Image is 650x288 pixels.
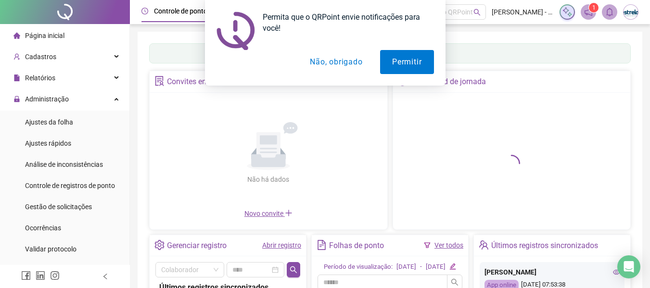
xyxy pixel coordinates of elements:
span: filter [424,242,431,249]
div: Permita que o QRPoint envie notificações para você! [255,12,434,34]
span: lock [13,96,20,102]
span: Controle de registros de ponto [25,182,115,189]
a: Abrir registro [262,241,301,249]
span: team [479,240,489,250]
span: search [290,266,297,274]
div: Não há dados [224,174,313,185]
a: Ver todos [434,241,463,249]
span: setting [154,240,165,250]
div: [DATE] [396,262,416,272]
img: notification icon [217,12,255,50]
span: file-text [317,240,327,250]
span: edit [449,263,456,269]
div: - [420,262,422,272]
div: Período de visualização: [324,262,393,272]
button: Permitir [380,50,433,74]
span: Validar protocolo [25,245,76,253]
span: linkedin [36,271,45,280]
div: Últimos registros sincronizados [491,238,598,254]
div: Gerenciar registro [167,238,227,254]
div: Open Intercom Messenger [617,255,640,278]
span: Análise de inconsistências [25,161,103,168]
span: Ocorrências [25,224,61,232]
button: Não, obrigado [298,50,374,74]
span: eye [613,269,620,275]
span: loading [502,154,521,173]
div: [PERSON_NAME] [484,267,620,277]
div: [DATE] [426,262,446,272]
span: Gestão de solicitações [25,203,92,211]
span: facebook [21,271,31,280]
span: plus [285,209,293,217]
span: Administração [25,95,69,103]
span: search [451,278,459,286]
span: instagram [50,271,60,280]
span: left [102,273,109,280]
div: Folhas de ponto [329,238,384,254]
span: Novo convite [244,210,293,217]
span: Ajustes rápidos [25,139,71,147]
span: Ajustes da folha [25,118,73,126]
